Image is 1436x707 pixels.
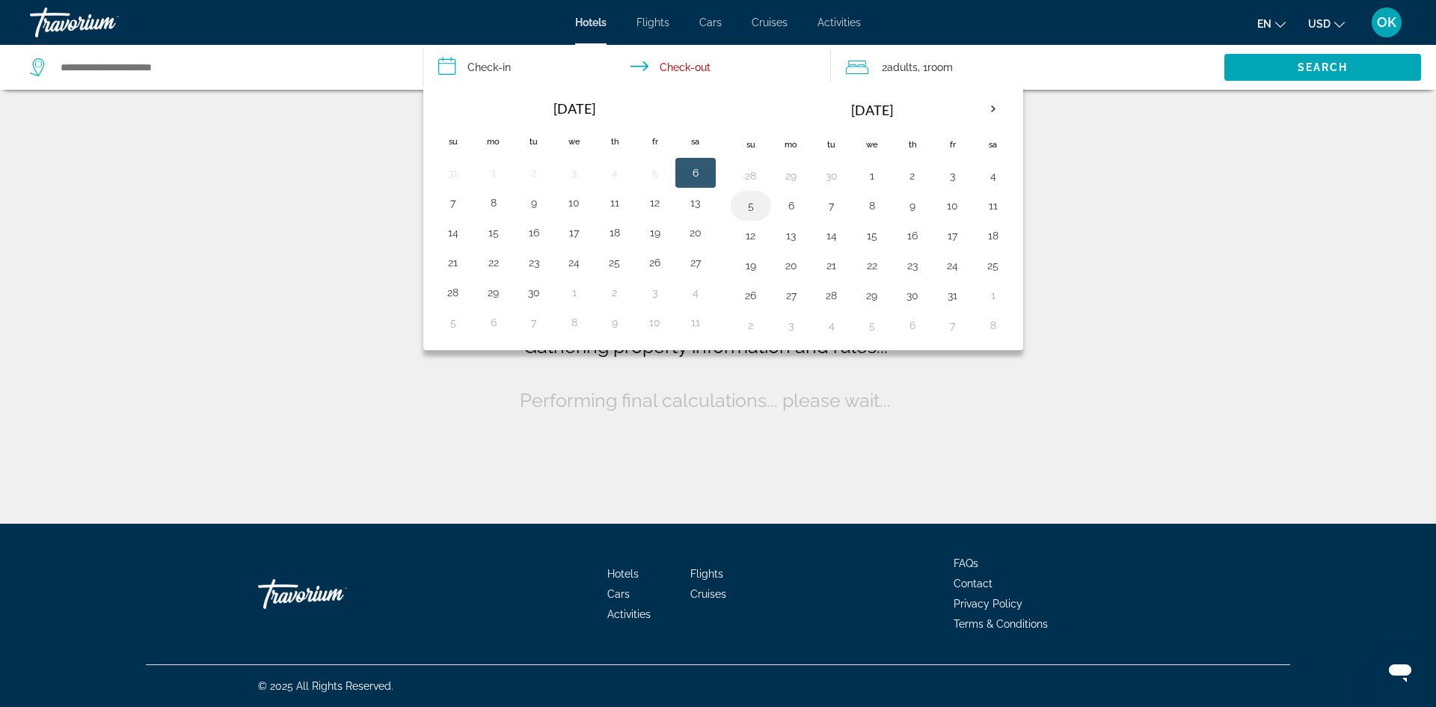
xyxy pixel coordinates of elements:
[522,192,546,213] button: Day 9
[643,192,667,213] button: Day 12
[258,572,408,616] a: Travorium
[562,282,586,303] button: Day 1
[941,285,965,306] button: Day 31
[860,285,884,306] button: Day 29
[927,61,953,73] span: Room
[684,252,708,273] button: Day 27
[643,312,667,333] button: Day 10
[441,282,465,303] button: Day 28
[684,312,708,333] button: Day 11
[473,92,675,125] th: [DATE]
[441,312,465,333] button: Day 5
[973,92,1013,126] button: Next month
[860,315,884,336] button: Day 5
[752,16,788,28] a: Cruises
[1377,15,1396,30] span: OK
[882,57,918,78] span: 2
[954,598,1022,610] a: Privacy Policy
[482,312,506,333] button: Day 6
[1308,13,1345,34] button: Change currency
[690,568,723,580] span: Flights
[482,162,506,183] button: Day 1
[607,608,651,620] span: Activities
[1224,54,1421,81] button: Search
[981,225,1005,246] button: Day 18
[603,282,627,303] button: Day 2
[981,195,1005,216] button: Day 11
[636,16,669,28] a: Flights
[522,222,546,243] button: Day 16
[607,588,630,600] a: Cars
[482,282,506,303] button: Day 29
[522,252,546,273] button: Day 23
[441,192,465,213] button: Day 7
[900,165,924,186] button: Day 2
[739,285,763,306] button: Day 26
[771,92,973,128] th: [DATE]
[860,165,884,186] button: Day 1
[643,222,667,243] button: Day 19
[1257,13,1286,34] button: Change language
[900,255,924,276] button: Day 23
[739,255,763,276] button: Day 19
[643,282,667,303] button: Day 3
[900,315,924,336] button: Day 6
[860,225,884,246] button: Day 15
[739,225,763,246] button: Day 12
[482,222,506,243] button: Day 15
[817,16,861,28] a: Activities
[941,255,965,276] button: Day 24
[520,389,891,411] span: Performing final calculations... please wait...
[607,568,639,580] a: Hotels
[603,312,627,333] button: Day 9
[954,618,1048,630] a: Terms & Conditions
[941,195,965,216] button: Day 10
[779,315,803,336] button: Day 3
[860,255,884,276] button: Day 22
[887,61,918,73] span: Adults
[562,252,586,273] button: Day 24
[941,315,965,336] button: Day 7
[981,315,1005,336] button: Day 8
[900,285,924,306] button: Day 30
[779,285,803,306] button: Day 27
[918,57,953,78] span: , 1
[643,252,667,273] button: Day 26
[981,165,1005,186] button: Day 4
[860,195,884,216] button: Day 8
[954,578,992,590] a: Contact
[1257,18,1271,30] span: en
[684,282,708,303] button: Day 4
[575,16,607,28] span: Hotels
[562,162,586,183] button: Day 3
[482,252,506,273] button: Day 22
[684,192,708,213] button: Day 13
[941,165,965,186] button: Day 3
[258,680,393,692] span: © 2025 All Rights Reserved.
[699,16,722,28] a: Cars
[831,45,1224,90] button: Travelers: 2 adults, 0 children
[981,285,1005,306] button: Day 1
[1308,18,1331,30] span: USD
[739,315,763,336] button: Day 2
[900,225,924,246] button: Day 16
[1298,61,1348,73] span: Search
[522,312,546,333] button: Day 7
[1376,647,1424,695] iframe: Button to launch messaging window
[562,312,586,333] button: Day 8
[820,195,844,216] button: Day 7
[820,255,844,276] button: Day 21
[684,162,708,183] button: Day 6
[684,222,708,243] button: Day 20
[941,225,965,246] button: Day 17
[954,557,978,569] a: FAQs
[423,45,832,90] button: Check in and out dates
[603,192,627,213] button: Day 11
